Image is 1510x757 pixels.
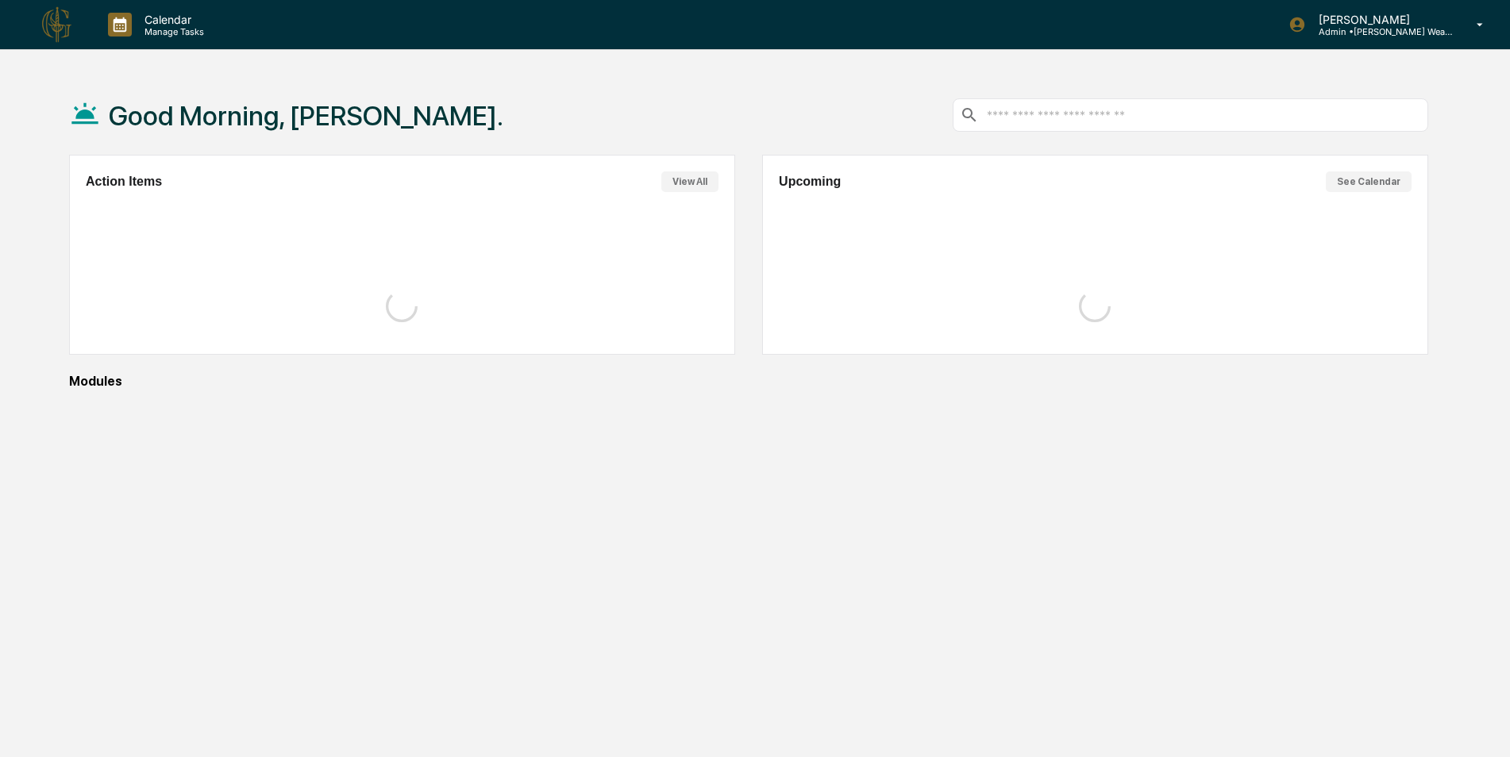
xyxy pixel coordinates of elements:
p: [PERSON_NAME] [1306,13,1454,26]
button: See Calendar [1326,171,1412,192]
h1: Good Morning, [PERSON_NAME]. [109,100,503,132]
div: Modules [69,374,1428,389]
h2: Upcoming [779,175,841,189]
p: Manage Tasks [132,26,212,37]
img: logo [38,6,76,44]
p: Admin • [PERSON_NAME] Wealth Advisors [1306,26,1454,37]
h2: Action Items [86,175,162,189]
button: View All [661,171,718,192]
p: Calendar [132,13,212,26]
